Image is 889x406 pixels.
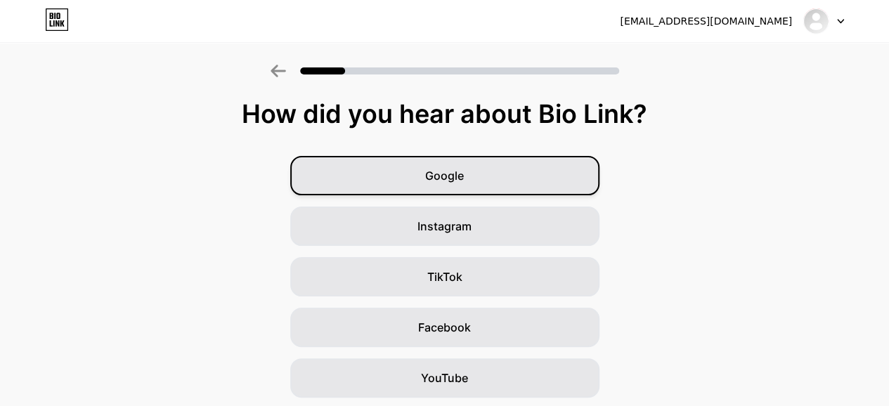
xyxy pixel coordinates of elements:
img: playboyjobvacancy [803,8,829,34]
div: How did you hear about Bio Link? [7,100,882,128]
span: TikTok [427,268,462,285]
span: Google [425,167,464,184]
span: Facebook [418,319,471,336]
div: [EMAIL_ADDRESS][DOMAIN_NAME] [620,14,792,29]
span: Instagram [417,218,472,235]
span: YouTube [421,369,468,386]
